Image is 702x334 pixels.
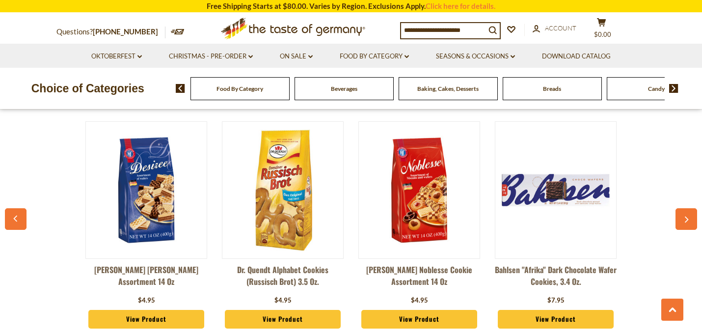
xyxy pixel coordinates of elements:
[361,310,477,329] a: View Product
[411,296,428,306] div: $4.95
[340,51,409,62] a: Food By Category
[274,296,292,306] div: $4.95
[93,27,158,36] a: [PHONE_NUMBER]
[169,51,253,62] a: Christmas - PRE-ORDER
[138,296,155,306] div: $4.95
[542,51,611,62] a: Download Catalog
[358,264,480,293] a: [PERSON_NAME] Noblesse Cookie Assortment 14 oz
[669,84,678,93] img: next arrow
[222,264,344,293] a: Dr. Quendt Alphabet Cookies (Russisch Brot) 3.5 oz.
[436,51,515,62] a: Seasons & Occasions
[280,51,313,62] a: On Sale
[547,296,565,306] div: $7.95
[91,51,142,62] a: Oktoberfest
[594,30,611,38] span: $0.00
[543,85,561,92] a: Breads
[426,1,495,10] a: Click here for details.
[587,18,616,42] button: $0.00
[331,85,357,92] a: Beverages
[495,130,616,250] img: Bahlsen
[86,130,207,250] img: Hans Freitag Desiree Wafer Assortment 14 oz
[225,310,341,329] a: View Product
[648,85,665,92] a: Candy
[498,310,614,329] a: View Product
[176,84,185,93] img: previous arrow
[359,130,480,250] img: Hans Freitag Noblesse Cookie Assortment 14 oz
[417,85,479,92] a: Baking, Cakes, Desserts
[222,130,343,250] img: Dr. Quendt Alphabet Cookies (Russisch Brot) 3.5 oz.
[216,85,263,92] a: Food By Category
[85,264,207,293] a: [PERSON_NAME] [PERSON_NAME] Assortment 14 oz
[533,23,576,34] a: Account
[495,264,617,293] a: Bahlsen "Afrika" Dark Chocolate Wafer Cookies, 3.4 oz.
[545,24,576,32] span: Account
[88,310,204,329] a: View Product
[56,26,165,38] p: Questions?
